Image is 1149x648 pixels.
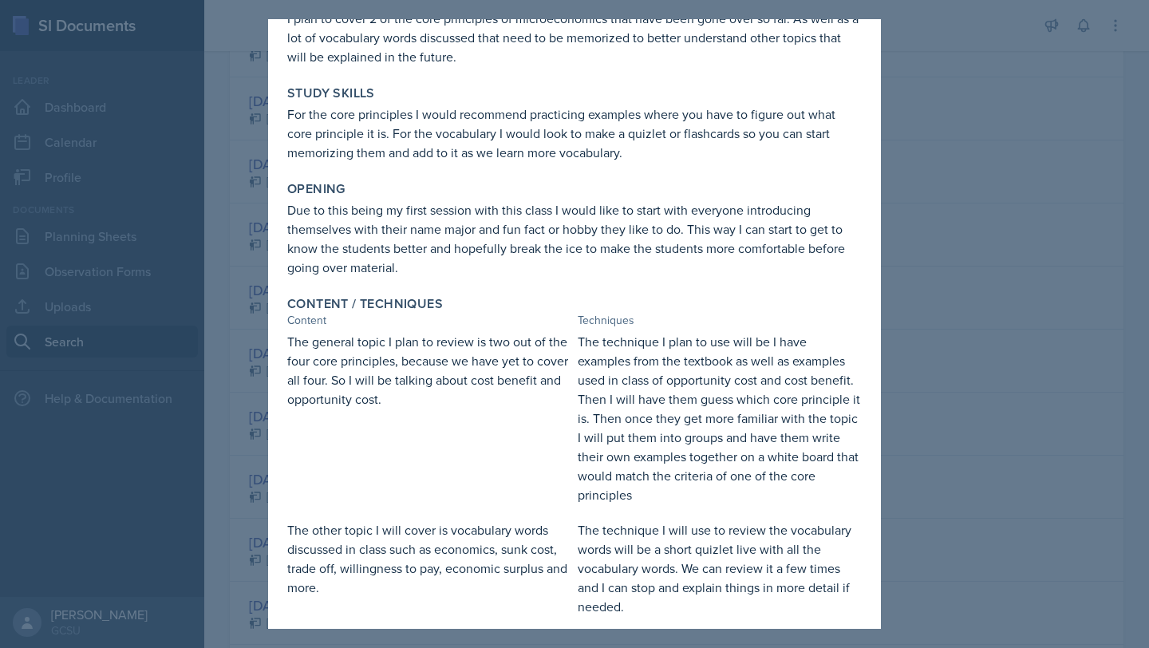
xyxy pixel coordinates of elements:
div: Content [287,312,571,329]
p: The other topic I will cover is vocabulary words discussed in class such as economics, sunk cost,... [287,520,571,597]
div: Techniques [578,312,862,329]
label: Study Skills [287,85,375,101]
label: Opening [287,181,345,197]
p: The general topic I plan to review is two out of the four core principles, because we have yet to... [287,332,571,409]
p: The technique I plan to use will be I have examples from the textbook as well as examples used in... [578,332,862,504]
label: Content / Techniques [287,296,443,312]
p: For the core principles I would recommend practicing examples where you have to figure out what c... [287,105,862,162]
p: I plan to cover 2 of the core principles of microeconomics that have been gone over so far. As we... [287,9,862,66]
p: Due to this being my first session with this class I would like to start with everyone introducin... [287,200,862,277]
p: The technique I will use to review the vocabulary words will be a short quizlet live with all the... [578,520,862,616]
